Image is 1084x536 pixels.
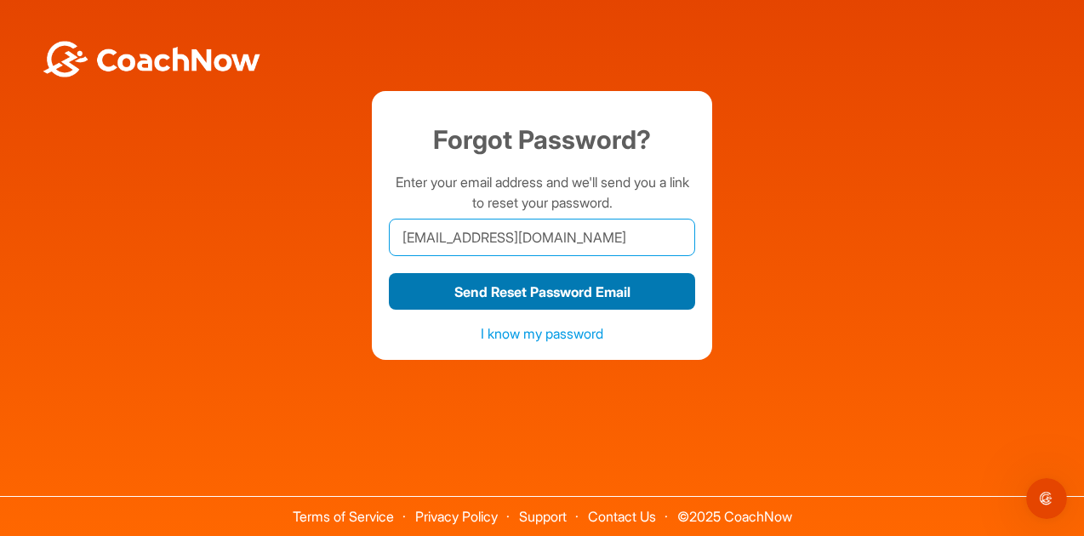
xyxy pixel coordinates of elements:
a: Contact Us [588,508,656,525]
span: © 2025 CoachNow [669,497,801,523]
input: Email [389,219,695,256]
img: BwLJSsUCoWCh5upNqxVrqldRgqLPVwmV24tXu5FoVAoFEpwwqQ3VIfuoInZCoVCoTD4vwADAC3ZFMkVEQFDAAAAAElFTkSuQmCC [41,41,262,77]
iframe: Intercom live chat [1026,478,1067,519]
a: Support [519,508,567,525]
p: Enter your email address and we'll send you a link to reset your password. [389,172,695,213]
a: I know my password [481,325,603,342]
a: Terms of Service [293,508,394,525]
button: Send Reset Password Email [389,273,695,310]
a: Privacy Policy [415,508,498,525]
h1: Forgot Password? [389,121,695,159]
